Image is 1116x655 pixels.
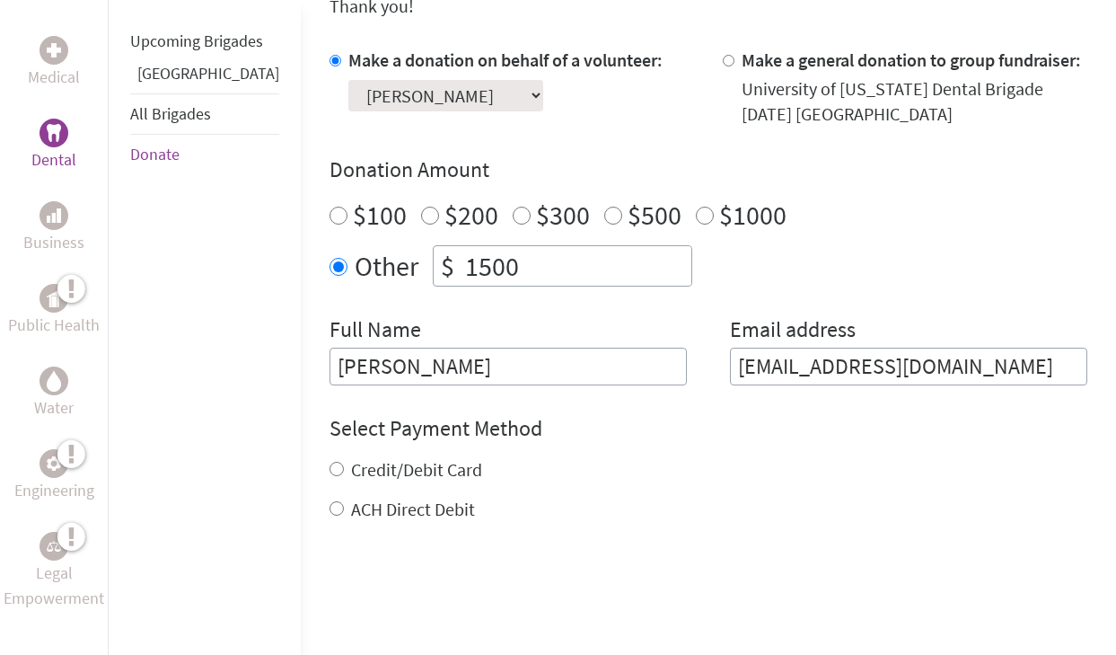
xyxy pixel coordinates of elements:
label: Full Name [330,315,421,348]
a: Upcoming Brigades [130,31,263,51]
img: Medical [47,43,61,58]
p: Dental [31,147,76,173]
a: BusinessBusiness [23,201,84,255]
img: Legal Empowerment [47,541,61,552]
img: Dental [47,124,61,141]
div: Water [40,367,68,395]
p: Medical [28,65,80,90]
p: Public Health [8,313,100,338]
label: $100 [353,198,407,232]
div: Dental [40,119,68,147]
a: Public HealthPublic Health [8,284,100,338]
a: WaterWater [34,367,74,420]
div: Engineering [40,449,68,478]
label: $300 [536,198,590,232]
input: Enter Amount [461,246,691,286]
div: Business [40,201,68,230]
img: Public Health [47,289,61,307]
label: Email address [730,315,856,348]
a: Donate [130,144,180,164]
label: $500 [628,198,681,232]
li: All Brigades [130,93,279,135]
h4: Select Payment Method [330,414,1087,443]
li: Upcoming Brigades [130,22,279,61]
p: Legal Empowerment [4,561,104,611]
li: Panama [130,61,279,93]
a: MedicalMedical [28,36,80,90]
div: University of [US_STATE] Dental Brigade [DATE] [GEOGRAPHIC_DATA] [742,76,1087,127]
a: [GEOGRAPHIC_DATA] [137,63,279,84]
iframe: reCAPTCHA [330,558,602,628]
li: Donate [130,135,279,174]
label: $1000 [719,198,786,232]
input: Enter Full Name [330,348,687,385]
a: Legal EmpowermentLegal Empowerment [4,532,104,611]
label: $200 [444,198,498,232]
label: Make a donation on behalf of a volunteer: [348,49,663,71]
div: Medical [40,36,68,65]
a: EngineeringEngineering [14,449,94,503]
input: Your Email [730,348,1087,385]
p: Engineering [14,478,94,503]
a: All Brigades [130,103,211,124]
div: $ [434,246,461,286]
img: Engineering [47,456,61,471]
h4: Donation Amount [330,155,1087,184]
div: Legal Empowerment [40,532,68,561]
div: Public Health [40,284,68,313]
p: Business [23,230,84,255]
label: Make a general donation to group fundraiser: [742,49,1081,71]
img: Water [47,370,61,391]
img: Business [47,208,61,223]
label: ACH Direct Debit [351,498,475,520]
label: Other [355,245,418,287]
p: Water [34,395,74,420]
a: DentalDental [31,119,76,173]
label: Credit/Debit Card [351,458,482,481]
